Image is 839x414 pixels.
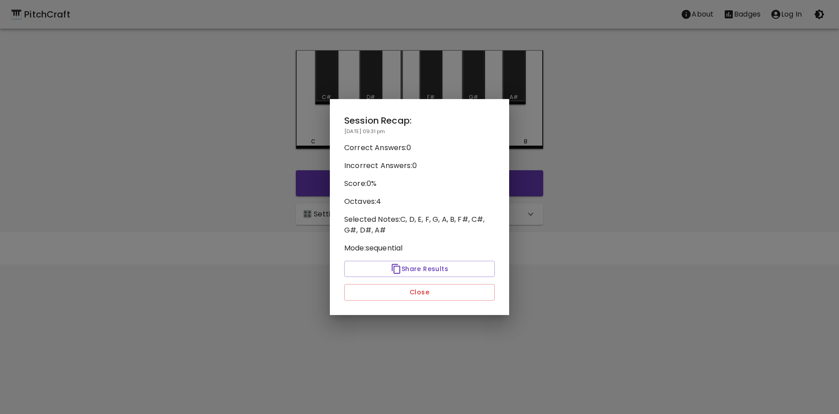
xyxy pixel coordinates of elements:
[344,113,495,128] h2: Session Recap:
[344,178,495,189] p: Score: 0 %
[344,128,495,135] p: [DATE] 09:31 pm
[344,142,495,153] p: Correct Answers: 0
[344,160,495,171] p: Incorrect Answers: 0
[344,261,495,277] button: Share Results
[344,214,495,236] p: Selected Notes: C, D, E, F, G, A, B, F#, C#, G#, D#, A#
[344,243,495,254] p: Mode: sequential
[344,196,495,207] p: Octaves: 4
[344,284,495,301] button: Close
